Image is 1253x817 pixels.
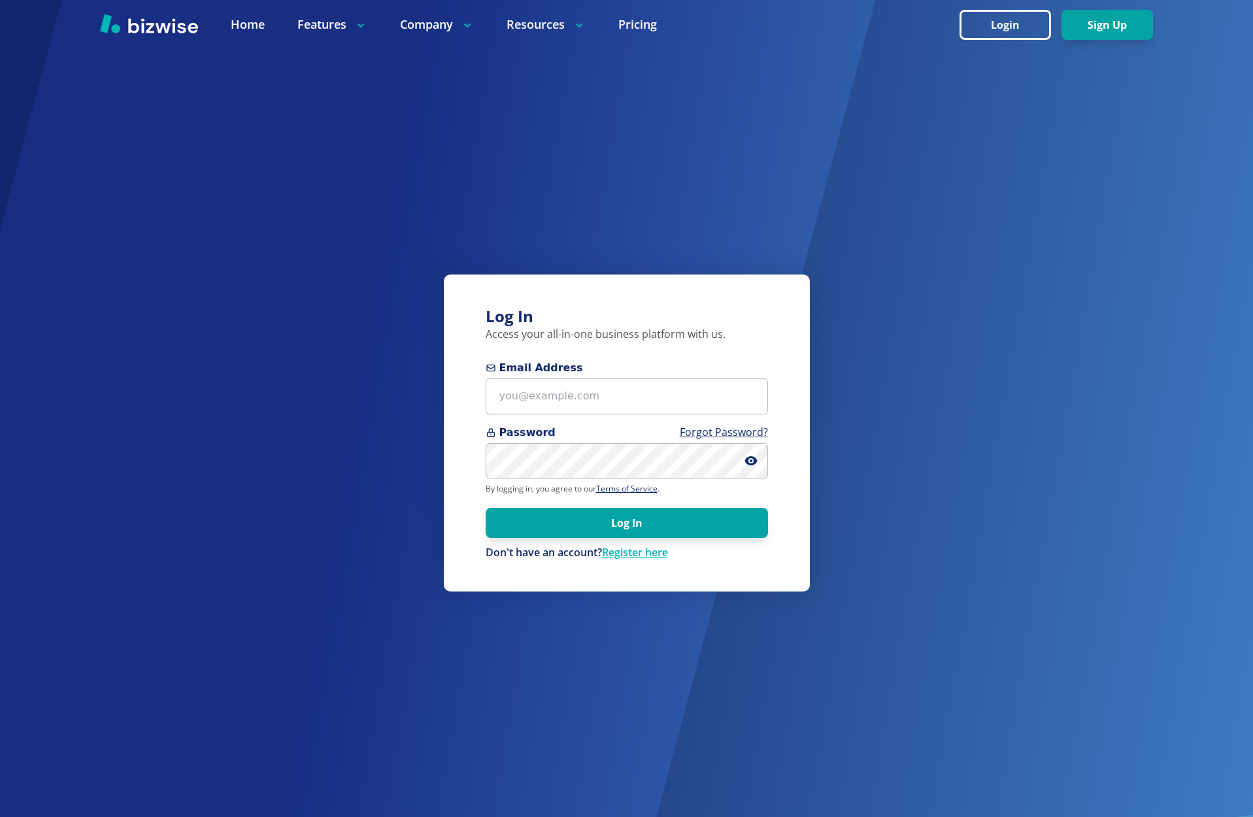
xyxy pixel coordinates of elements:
[400,16,474,33] p: Company
[231,16,265,33] a: Home
[602,545,668,559] a: Register here
[1061,19,1153,31] a: Sign Up
[960,19,1061,31] a: Login
[486,360,768,376] span: Email Address
[100,14,198,33] img: Bizwise Logo
[1061,10,1153,40] button: Sign Up
[486,546,768,560] div: Don't have an account?Register here
[486,327,768,342] p: Access your all-in-one business platform with us.
[596,483,658,494] a: Terms of Service
[297,16,367,33] p: Features
[960,10,1051,40] button: Login
[486,306,768,327] h3: Log In
[486,378,768,414] input: you@example.com
[507,16,586,33] p: Resources
[486,546,768,560] p: Don't have an account?
[680,425,768,439] a: Forgot Password?
[486,484,768,494] p: By logging in, you agree to our .
[618,16,657,33] a: Pricing
[486,508,768,538] button: Log In
[486,425,768,441] span: Password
